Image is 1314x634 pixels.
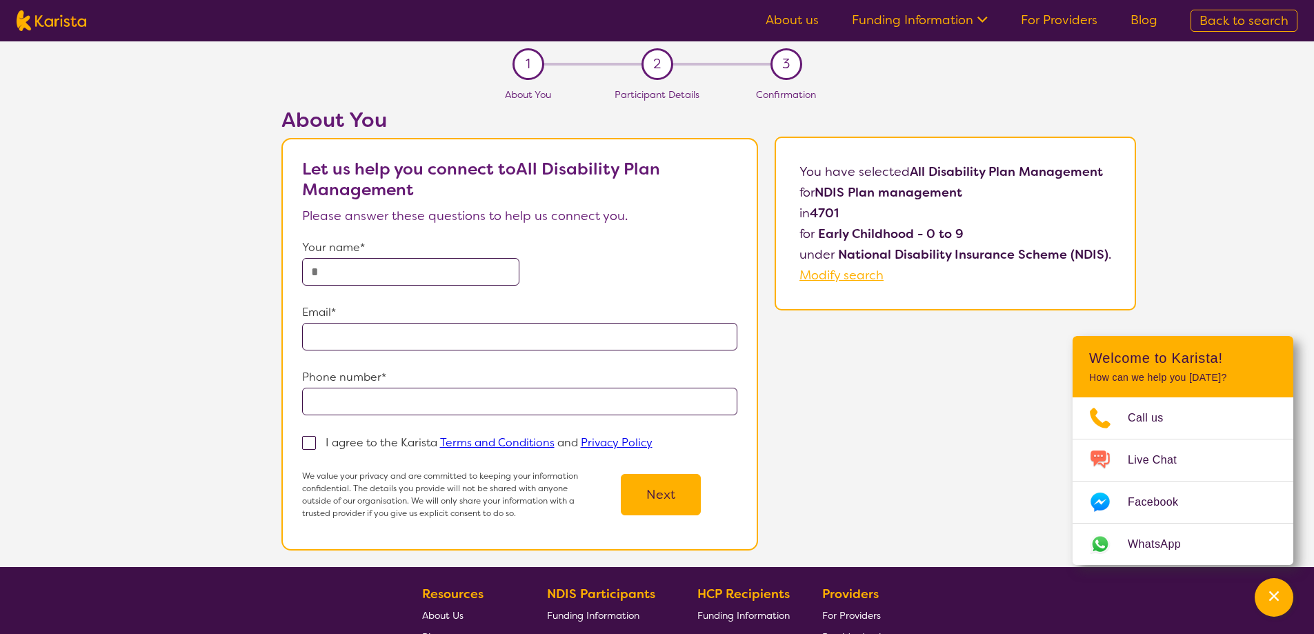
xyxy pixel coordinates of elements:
p: You have selected [799,161,1111,286]
p: How can we help you [DATE]? [1089,372,1277,384]
p: I agree to the Karista and [326,435,653,450]
a: Back to search [1191,10,1297,32]
span: WhatsApp [1128,534,1197,555]
b: All Disability Plan Management [910,164,1103,180]
a: For Providers [822,604,886,626]
span: About You [505,88,551,101]
p: in [799,203,1111,224]
button: Next [621,474,701,515]
button: Channel Menu [1255,578,1293,617]
div: Channel Menu [1073,336,1293,565]
a: About Us [422,604,515,626]
b: Providers [822,586,879,602]
a: Modify search [799,267,884,284]
span: Confirmation [756,88,816,101]
span: 3 [782,54,790,75]
span: For Providers [822,609,881,622]
a: Funding Information [547,604,666,626]
p: We value your privacy and are committed to keeping your information confidential. The details you... [302,470,585,519]
b: National Disability Insurance Scheme (NDIS) [838,246,1108,263]
a: Blog [1131,12,1157,28]
span: Back to search [1199,12,1288,29]
b: Resources [422,586,484,602]
b: 4701 [810,205,839,221]
p: under . [799,244,1111,265]
span: Live Chat [1128,450,1193,470]
a: Web link opens in a new tab. [1073,524,1293,565]
span: Facebook [1128,492,1195,513]
p: for [799,182,1111,203]
b: Early Childhood - 0 to 9 [818,226,964,242]
a: Funding Information [852,12,988,28]
span: Funding Information [547,609,639,622]
b: HCP Recipients [697,586,790,602]
a: For Providers [1021,12,1097,28]
span: Participant Details [615,88,699,101]
b: Let us help you connect to All Disability Plan Management [302,158,660,201]
span: About Us [422,609,464,622]
span: 1 [526,54,530,75]
p: Email* [302,302,738,323]
span: Call us [1128,408,1180,428]
a: About us [766,12,819,28]
p: Your name* [302,237,738,258]
h2: About You [281,108,758,132]
a: Funding Information [697,604,790,626]
a: Privacy Policy [581,435,653,450]
p: Please answer these questions to help us connect you. [302,206,738,226]
b: NDIS Plan management [815,184,962,201]
img: Karista logo [17,10,86,31]
a: Terms and Conditions [440,435,555,450]
p: Phone number* [302,367,738,388]
h2: Welcome to Karista! [1089,350,1277,366]
span: 2 [653,54,661,75]
b: NDIS Participants [547,586,655,602]
span: Funding Information [697,609,790,622]
p: for [799,224,1111,244]
ul: Choose channel [1073,397,1293,565]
